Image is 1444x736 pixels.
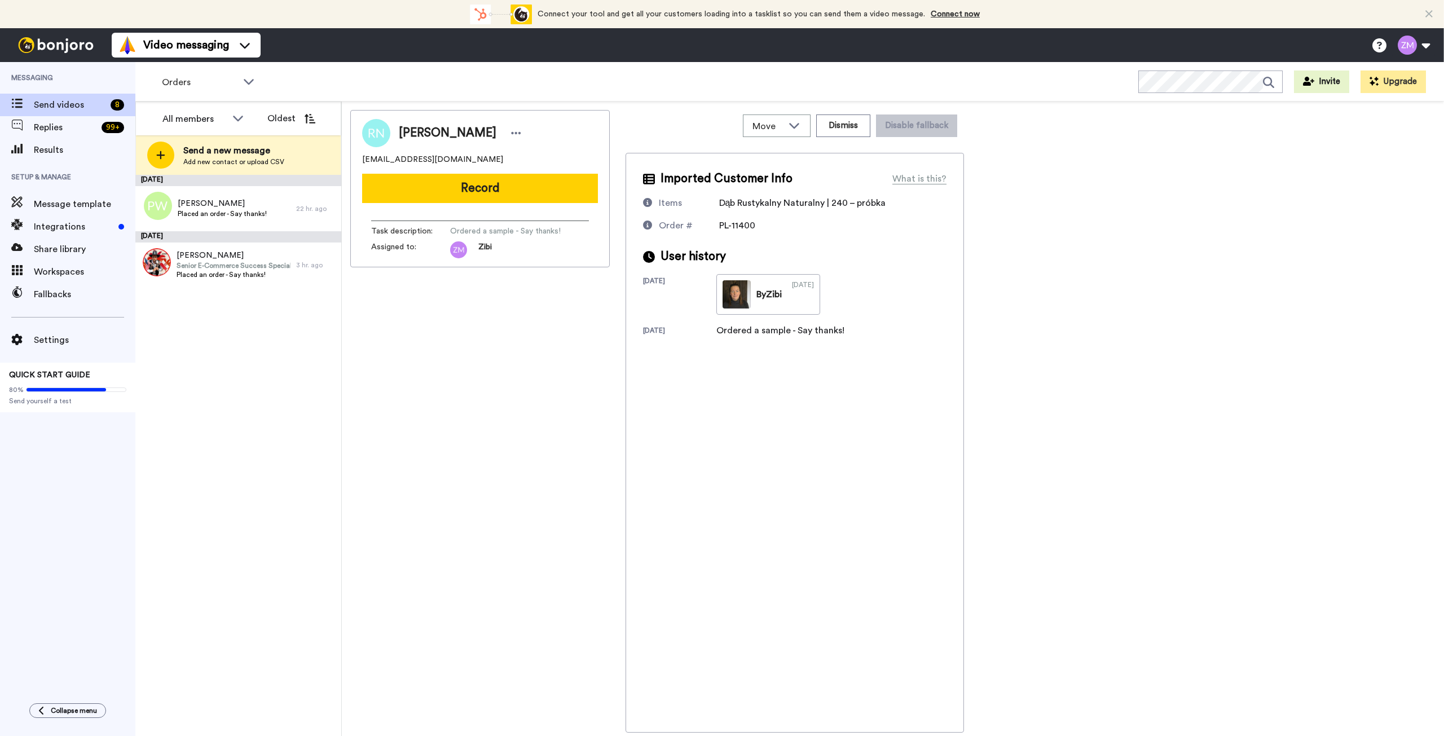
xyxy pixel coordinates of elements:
span: 80% [9,385,24,394]
div: [DATE] [643,326,716,337]
span: Results [34,143,135,157]
div: 3 hr. ago [296,261,336,270]
div: 8 [111,99,124,111]
span: Video messaging [143,37,229,53]
div: By Zibi [756,288,782,301]
span: Assigned to: [371,241,450,258]
span: [PERSON_NAME] [177,250,290,261]
button: Dismiss [816,114,870,137]
span: Senior E-Commerce Success Specialist & Key Account Manager [177,261,290,270]
span: Placed an order - Say thanks! [178,209,267,218]
span: Dąb Rustykalny Naturalny | 240 – próbka [719,199,886,208]
span: Add new contact or upload CSV [183,157,284,166]
span: Task description : [371,226,450,237]
button: Disable fallback [876,114,957,137]
span: Zibi [478,241,492,258]
span: Collapse menu [51,706,97,715]
div: animation [470,5,532,24]
button: Record [362,174,598,203]
span: PL-11400 [719,221,755,230]
div: [DATE] [135,175,341,186]
img: vm-color.svg [118,36,137,54]
span: Connect your tool and get all your customers loading into a tasklist so you can send them a video... [538,10,925,18]
div: Order # [659,219,693,232]
div: [DATE] [643,276,716,315]
span: Orders [162,76,237,89]
span: Placed an order - Say thanks! [177,270,290,279]
a: Connect now [931,10,980,18]
div: All members [162,112,227,126]
span: Move [752,120,783,133]
span: [PERSON_NAME] [178,198,267,209]
div: 22 hr. ago [296,204,336,213]
span: Integrations [34,220,114,233]
span: Workspaces [34,265,135,279]
span: Settings [34,333,135,347]
img: zm.png [450,241,467,258]
div: 99 + [102,122,124,133]
span: Share library [34,243,135,256]
img: pw.png [144,192,172,220]
img: bj-logo-header-white.svg [14,37,98,53]
div: Ordered a sample - Say thanks! [716,324,844,337]
span: Send a new message [183,144,284,157]
span: Ordered a sample - Say thanks! [450,226,561,237]
button: Oldest [259,107,324,130]
span: Send yourself a test [9,396,126,406]
div: [DATE] [135,231,341,243]
div: What is this? [892,172,946,186]
span: [PERSON_NAME] [399,125,496,142]
span: Fallbacks [34,288,135,301]
button: Invite [1294,70,1349,93]
img: 1ad16d12-48b4-4211-8d70-a946586d3e9e-thumb.jpg [723,280,751,308]
img: 2d10fa54-7640-4deb-9b49-1bceb889f388.jpg [143,248,171,276]
div: Items [659,196,682,210]
span: QUICK START GUIDE [9,371,90,379]
span: Message template [34,197,135,211]
span: User history [661,248,726,265]
a: ByZibi[DATE] [716,274,820,315]
img: Image of Roksana Napieralska [362,119,390,147]
span: Imported Customer Info [661,170,793,187]
span: Send videos [34,98,106,112]
button: Collapse menu [29,703,106,718]
div: [DATE] [792,280,814,308]
span: Replies [34,121,97,134]
span: [EMAIL_ADDRESS][DOMAIN_NAME] [362,154,503,165]
button: Upgrade [1361,70,1426,93]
